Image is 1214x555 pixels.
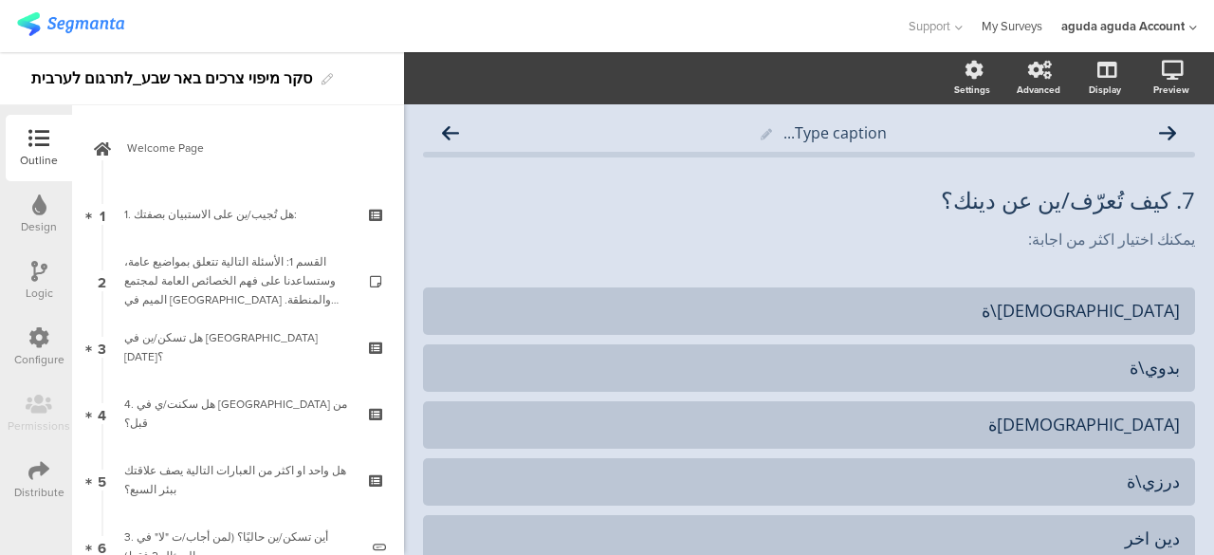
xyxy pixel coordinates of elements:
[124,252,351,309] div: القسم 1: الأسئلة التالية تتعلق بمواضيع عامة، وستساعدنا على فهم الخصائص العامة لمجتمع الميم في بئر...
[438,357,1180,379] div: بدوي\ة
[98,403,106,424] span: 4
[438,527,1180,549] div: دين اخر
[77,314,399,380] a: 3 هل تسكن/ين في [GEOGRAPHIC_DATA] [DATE]؟
[1061,17,1185,35] div: aguda aguda Account
[17,12,124,36] img: segmanta logo
[77,115,399,181] a: Welcome Page
[14,351,64,368] div: Configure
[438,471,1180,492] div: درزي\ة
[31,64,312,94] div: סקר מיפוי צרכים באר שבע_לתרגום לערבית
[100,204,105,225] span: 1
[77,380,399,447] a: 4 4. هل سكنت/ي في [GEOGRAPHIC_DATA] من قبل؟
[98,470,106,490] span: 5
[77,248,399,314] a: 2 القسم 1: الأسئلة التالية تتعلق بمواضيع عامة، وستساعدنا على فهم الخصائص العامة لمجتمع الميم في [...
[98,270,106,291] span: 2
[26,285,53,302] div: Logic
[77,181,399,248] a: 1 1. هل تُجيب/ين على الاستبيان بصفتك:
[1153,83,1189,97] div: Preview
[124,328,351,366] div: هل تسكن/ين في بئر السبع اليوم؟
[20,152,58,169] div: Outline
[783,122,887,143] span: Type caption...
[1089,83,1121,97] div: Display
[438,414,1180,435] div: [DEMOGRAPHIC_DATA]ة
[21,218,57,235] div: Design
[77,447,399,513] a: 5 هل واحد او اكثر من العبارات التالية يصف علاقتك ببئر السبع؟
[909,17,950,35] span: Support
[438,300,1180,322] div: [DEMOGRAPHIC_DATA]\ة
[127,139,370,157] span: Welcome Page
[954,83,990,97] div: Settings
[98,337,106,358] span: 3
[1017,83,1060,97] div: Advanced
[423,229,1195,250] p: يمكنك اختيار اكثر من اجابة:
[124,395,351,433] div: 4. هل سكنت/ي في بئر السبع من قبل؟
[124,205,351,224] div: 1. هل تُجيب/ين على الاستبيان بصفتك:
[124,461,351,499] div: هل واحد او اكثر من العبارات التالية يصف علاقتك ببئر السبع؟
[423,186,1195,214] p: 7. كيف تُعرّف/ين عن دينك؟
[14,484,64,501] div: Distribute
